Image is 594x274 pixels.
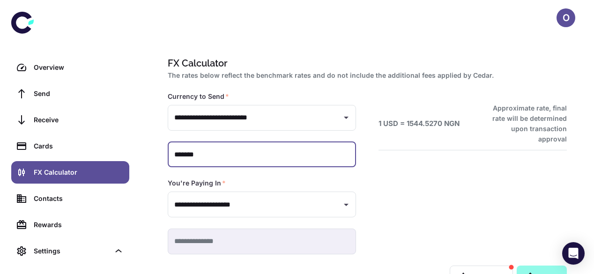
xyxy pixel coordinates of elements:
[34,220,124,230] div: Rewards
[11,187,129,210] a: Contacts
[562,242,585,265] div: Open Intercom Messenger
[379,118,460,129] h6: 1 USD = 1544.5270 NGN
[34,246,110,256] div: Settings
[11,82,129,105] a: Send
[168,92,229,101] label: Currency to Send
[11,109,129,131] a: Receive
[340,198,353,211] button: Open
[34,167,124,178] div: FX Calculator
[11,135,129,157] a: Cards
[168,178,226,188] label: You're Paying In
[340,111,353,124] button: Open
[34,193,124,204] div: Contacts
[34,89,124,99] div: Send
[482,103,567,144] h6: Approximate rate, final rate will be determined upon transaction approval
[34,115,124,125] div: Receive
[11,56,129,79] a: Overview
[11,214,129,236] a: Rewards
[168,56,563,70] h1: FX Calculator
[11,240,129,262] div: Settings
[34,141,124,151] div: Cards
[11,161,129,184] a: FX Calculator
[557,8,575,27] button: O
[34,62,124,73] div: Overview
